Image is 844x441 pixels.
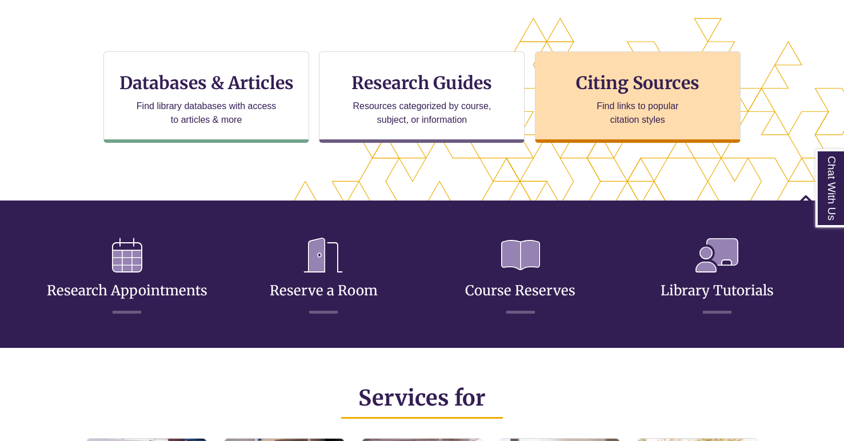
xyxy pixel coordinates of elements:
a: Library Tutorials [661,254,774,299]
a: Research Appointments [47,254,207,299]
p: Find links to popular citation styles [582,99,693,127]
a: Reserve a Room [270,254,378,299]
a: Citing Sources Find links to popular citation styles [535,51,741,143]
a: Back to Top [798,194,841,210]
a: Databases & Articles Find library databases with access to articles & more [103,51,309,143]
p: Find library databases with access to articles & more [132,99,281,127]
a: Research Guides Resources categorized by course, subject, or information [319,51,525,143]
h3: Databases & Articles [113,72,299,94]
span: Services for [358,384,486,411]
h3: Citing Sources [568,72,707,94]
p: Resources categorized by course, subject, or information [347,99,497,127]
h3: Research Guides [329,72,515,94]
a: Course Reserves [465,254,575,299]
